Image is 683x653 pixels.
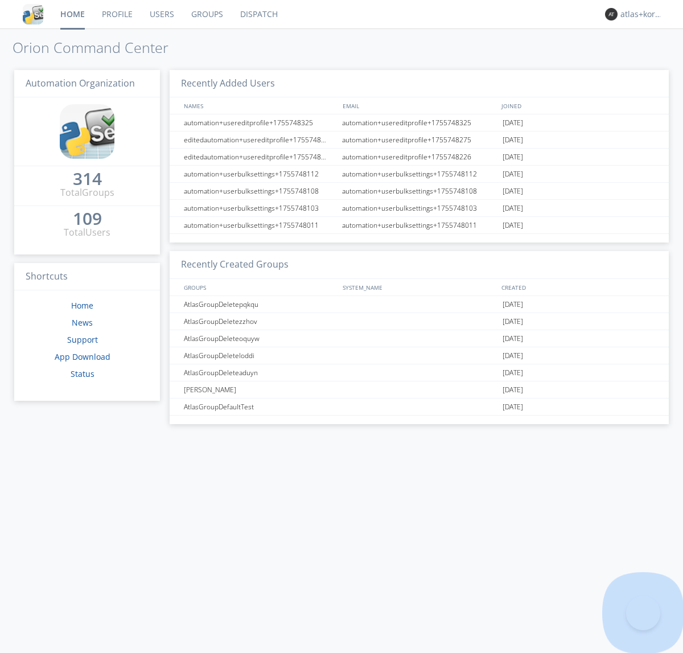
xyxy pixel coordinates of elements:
span: [DATE] [503,132,523,149]
a: automation+userbulksettings+1755748103automation+userbulksettings+1755748103[DATE] [170,200,669,217]
div: automation+userbulksettings+1755748112 [339,166,500,182]
div: automation+userbulksettings+1755748103 [181,200,339,216]
span: [DATE] [503,200,523,217]
div: CREATED [499,279,658,295]
a: automation+userbulksettings+1755748011automation+userbulksettings+1755748011[DATE] [170,217,669,234]
a: AtlasGroupDeletepqkqu[DATE] [170,296,669,313]
div: AtlasGroupDeleteoquyw [181,330,339,347]
span: [DATE] [503,166,523,183]
span: [DATE] [503,183,523,200]
a: Home [71,300,93,311]
span: [DATE] [503,330,523,347]
div: AtlasGroupDeletepqkqu [181,296,339,313]
a: 314 [73,173,102,186]
div: AtlasGroupDeleteloddi [181,347,339,364]
div: 109 [73,213,102,224]
div: automation+userbulksettings+1755748011 [339,217,500,233]
a: [PERSON_NAME][DATE] [170,381,669,399]
div: NAMES [181,97,337,114]
div: GROUPS [181,279,337,295]
a: Support [67,334,98,345]
a: automation+usereditprofile+1755748325automation+usereditprofile+1755748325[DATE] [170,114,669,132]
h3: Recently Added Users [170,70,669,98]
div: Total Users [64,226,110,239]
div: automation+userbulksettings+1755748108 [339,183,500,199]
div: AtlasGroupDeletezzhov [181,313,339,330]
iframe: Toggle Customer Support [626,596,660,630]
div: automation+userbulksettings+1755748108 [181,183,339,199]
div: automation+usereditprofile+1755748325 [181,114,339,131]
a: editedautomation+usereditprofile+1755748275automation+usereditprofile+1755748275[DATE] [170,132,669,149]
a: automation+userbulksettings+1755748112automation+userbulksettings+1755748112[DATE] [170,166,669,183]
span: [DATE] [503,313,523,330]
a: 109 [73,213,102,226]
div: atlas+korean0001 [620,9,663,20]
a: News [72,317,93,328]
a: AtlasGroupDeleteloddi[DATE] [170,347,669,364]
span: [DATE] [503,364,523,381]
a: App Download [55,351,110,362]
a: editedautomation+usereditprofile+1755748226automation+usereditprofile+1755748226[DATE] [170,149,669,166]
a: AtlasGroupDeletezzhov[DATE] [170,313,669,330]
div: automation+userbulksettings+1755748011 [181,217,339,233]
div: [PERSON_NAME] [181,381,339,398]
span: [DATE] [503,149,523,166]
span: [DATE] [503,114,523,132]
a: Status [71,368,94,379]
a: AtlasGroupDeleteoquyw[DATE] [170,330,669,347]
div: automation+userbulksettings+1755748112 [181,166,339,182]
div: editedautomation+usereditprofile+1755748226 [181,149,339,165]
span: Automation Organization [26,77,135,89]
a: automation+userbulksettings+1755748108automation+userbulksettings+1755748108[DATE] [170,183,669,200]
span: [DATE] [503,347,523,364]
div: editedautomation+usereditprofile+1755748275 [181,132,339,148]
a: AtlasGroupDefaultTest[DATE] [170,399,669,416]
img: 373638.png [605,8,618,20]
div: automation+usereditprofile+1755748226 [339,149,500,165]
span: [DATE] [503,296,523,313]
div: JOINED [499,97,658,114]
span: [DATE] [503,381,523,399]
div: automation+usereditprofile+1755748275 [339,132,500,148]
span: [DATE] [503,217,523,234]
h3: Recently Created Groups [170,251,669,279]
div: 314 [73,173,102,184]
img: cddb5a64eb264b2086981ab96f4c1ba7 [23,4,43,24]
a: AtlasGroupDeleteaduyn[DATE] [170,364,669,381]
div: Total Groups [60,186,114,199]
img: cddb5a64eb264b2086981ab96f4c1ba7 [60,104,114,159]
div: AtlasGroupDeleteaduyn [181,364,339,381]
div: EMAIL [340,97,499,114]
h3: Shortcuts [14,263,160,291]
div: automation+userbulksettings+1755748103 [339,200,500,216]
div: SYSTEM_NAME [340,279,499,295]
span: [DATE] [503,399,523,416]
div: AtlasGroupDefaultTest [181,399,339,415]
div: automation+usereditprofile+1755748325 [339,114,500,131]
